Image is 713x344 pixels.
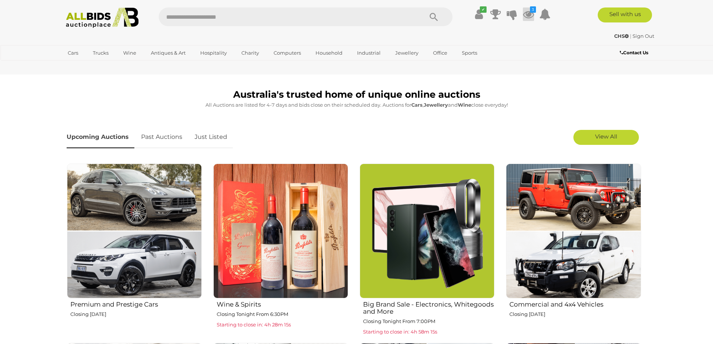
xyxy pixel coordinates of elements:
[88,47,113,59] a: Trucks
[458,102,471,108] strong: Wine
[390,47,423,59] a: Jewellery
[67,126,134,148] a: Upcoming Auctions
[217,310,348,319] p: Closing Tonight From 6:30PM
[217,299,348,308] h2: Wine & Spirits
[62,7,143,28] img: Allbids.com.au
[189,126,233,148] a: Just Listed
[213,163,348,337] a: Wine & Spirits Closing Tonight From 6:30PM Starting to close in: 4h 28m 15s
[269,47,306,59] a: Computers
[67,164,202,298] img: Premium and Prestige Cars
[67,163,202,337] a: Premium and Prestige Cars Closing [DATE]
[415,7,453,26] button: Search
[509,310,641,319] p: Closing [DATE]
[363,299,494,315] h2: Big Brand Sale - Electronics, Whitegoods and More
[614,33,630,39] a: CHS
[63,59,126,71] a: [GEOGRAPHIC_DATA]
[598,7,652,22] a: Sell with us
[620,49,650,57] a: Contact Us
[424,102,448,108] strong: Jewellery
[633,33,654,39] a: Sign Out
[70,310,202,319] p: Closing [DATE]
[595,133,617,140] span: View All
[118,47,141,59] a: Wine
[195,47,232,59] a: Hospitality
[146,47,191,59] a: Antiques & Art
[614,33,629,39] strong: CHS
[523,7,534,21] a: 3
[359,163,494,337] a: Big Brand Sale - Electronics, Whitegoods and More Closing Tonight From 7:00PM Starting to close i...
[363,329,437,335] span: Starting to close in: 4h 58m 15s
[217,322,291,328] span: Starting to close in: 4h 28m 15s
[530,6,536,13] i: 3
[237,47,264,59] a: Charity
[363,317,494,326] p: Closing Tonight From 7:00PM
[63,47,83,59] a: Cars
[480,6,487,13] i: ✔
[573,130,639,145] a: View All
[311,47,347,59] a: Household
[506,164,641,298] img: Commercial and 4x4 Vehicles
[457,47,482,59] a: Sports
[360,164,494,298] img: Big Brand Sale - Electronics, Whitegoods and More
[135,126,188,148] a: Past Auctions
[509,299,641,308] h2: Commercial and 4x4 Vehicles
[506,163,641,337] a: Commercial and 4x4 Vehicles Closing [DATE]
[67,101,647,109] p: All Auctions are listed for 4-7 days and bids close on their scheduled day. Auctions for , and cl...
[213,164,348,298] img: Wine & Spirits
[428,47,452,59] a: Office
[411,102,423,108] strong: Cars
[352,47,386,59] a: Industrial
[473,7,485,21] a: ✔
[630,33,631,39] span: |
[70,299,202,308] h2: Premium and Prestige Cars
[67,89,647,100] h1: Australia's trusted home of unique online auctions
[620,50,648,55] b: Contact Us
